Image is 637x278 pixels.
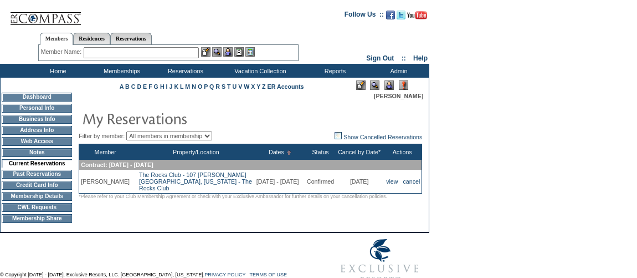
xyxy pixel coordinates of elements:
a: Residences [73,33,110,44]
div: Member Name: [41,47,84,57]
a: Property/Location [173,149,219,155]
img: Edit Mode [356,80,366,90]
img: Ascending [284,150,291,155]
img: Follow us on Twitter [397,11,405,19]
td: Confirmed [305,170,336,194]
a: Dates [269,149,284,155]
td: Business Info [2,115,72,124]
a: W [244,83,249,90]
a: cancel [403,178,420,185]
a: Cancel by Date* [338,149,381,155]
td: Web Access [2,137,72,146]
td: Home [25,64,89,78]
a: L [180,83,183,90]
a: A [120,83,124,90]
a: Become our fan on Facebook [386,14,395,21]
a: view [386,178,398,185]
a: Z [262,83,266,90]
a: Sign Out [366,54,394,62]
img: Subscribe to our YouTube Channel [407,11,427,19]
td: Reports [302,64,366,78]
a: R [215,83,220,90]
a: ER Accounts [268,83,304,90]
a: Reservations [110,33,152,44]
a: Follow us on Twitter [397,14,405,21]
td: Personal Info [2,104,72,113]
td: Vacation Collection [216,64,302,78]
a: X [251,83,255,90]
th: Actions [383,144,422,160]
a: V [238,83,242,90]
td: Notes [2,148,72,157]
span: :: [402,54,406,62]
a: Member [95,149,116,155]
a: The Rocks Club - 107 [PERSON_NAME][GEOGRAPHIC_DATA], [US_STATE] - The Rocks Club [139,171,252,191]
a: J [169,83,172,90]
td: Credit Card Info [2,181,72,190]
td: [DATE] - [DATE] [255,170,305,194]
a: PRIVACY POLICY [204,272,245,277]
img: Impersonate [223,47,233,57]
a: S [222,83,225,90]
img: pgTtlMyReservations.gif [82,107,304,129]
a: U [233,83,237,90]
a: P [204,83,208,90]
a: Q [209,83,214,90]
a: N [192,83,196,90]
span: *Please refer to your Club Membership Agreement or check with your Exclusive Ambassador for furth... [79,194,387,199]
a: O [198,83,202,90]
a: Subscribe to our YouTube Channel [407,14,427,21]
img: View Mode [370,80,379,90]
td: [PERSON_NAME] [79,170,131,194]
td: Current Reservations [2,159,72,168]
td: Past Reservations [2,170,72,179]
a: T [227,83,231,90]
a: D [137,83,141,90]
a: F [148,83,152,90]
a: E [143,83,147,90]
a: Members [40,33,74,45]
td: [DATE] [336,170,383,194]
img: b_edit.gif [201,47,210,57]
span: [PERSON_NAME] [374,93,423,99]
a: Status [312,149,328,155]
a: G [154,83,158,90]
img: Reservations [234,47,244,57]
img: b_calculator.gif [245,47,255,57]
span: Filter by member: [79,133,125,139]
td: Follow Us :: [345,9,384,23]
span: Contract: [DATE] - [DATE] [81,161,153,168]
img: Compass Home [9,3,81,26]
a: K [174,83,178,90]
img: Become our fan on Facebook [386,11,395,19]
img: chk_off.JPG [335,132,342,139]
a: Y [256,83,260,90]
td: Memberships [89,64,152,78]
a: TERMS OF USE [250,272,287,277]
a: M [185,83,190,90]
td: Membership Details [2,192,72,201]
img: View [212,47,222,57]
td: CWL Requests [2,203,72,212]
a: I [166,83,168,90]
td: Dashboard [2,93,72,102]
a: Show Cancelled Reservations [335,134,422,140]
td: Admin [366,64,429,78]
td: Reservations [152,64,216,78]
a: Help [413,54,428,62]
img: Log Concern/Member Elevation [399,80,408,90]
td: Address Info [2,126,72,135]
td: Membership Share [2,214,72,223]
a: H [160,83,165,90]
img: Impersonate [384,80,394,90]
a: C [131,83,136,90]
a: B [125,83,130,90]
